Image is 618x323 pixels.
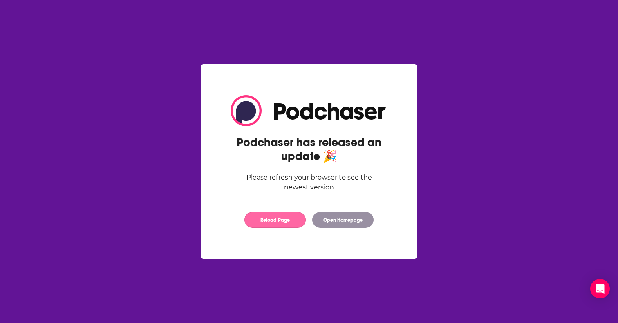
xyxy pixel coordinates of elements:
button: Reload Page [244,212,306,228]
h2: Podchaser has released an update 🎉 [231,136,387,163]
button: Open Homepage [312,212,374,228]
div: Please refresh your browser to see the newest version [231,173,387,192]
img: Logo [231,95,387,126]
div: Open Intercom Messenger [590,279,610,298]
